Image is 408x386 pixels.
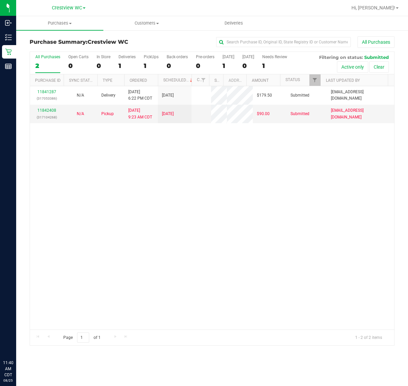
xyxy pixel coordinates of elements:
inline-svg: Reports [5,63,12,70]
div: 0 [167,62,188,70]
span: Hi, [PERSON_NAME]! [351,5,395,10]
span: Not Applicable [77,111,84,116]
button: Clear [369,61,389,73]
span: Submitted [291,92,309,99]
inline-svg: Inbound [5,20,12,26]
span: Submitted [291,111,309,117]
span: Submitted [364,55,389,60]
div: 2 [35,62,60,70]
iframe: Resource center [7,332,27,352]
div: Needs Review [262,55,287,59]
a: Customers [103,16,191,30]
span: Filtering on status: [319,55,363,60]
div: 0 [196,62,214,70]
a: Filter [309,74,320,86]
a: Customer [197,77,218,82]
div: [DATE] [223,55,234,59]
span: Page of 1 [58,332,106,343]
div: 0 [97,62,110,70]
a: Status [285,77,300,82]
span: [DATE] 6:22 PM CDT [128,89,152,102]
span: Not Applicable [77,93,84,98]
div: All Purchases [35,55,60,59]
div: 1 [223,62,234,70]
a: Scheduled [163,78,194,82]
span: Pickup [101,111,114,117]
a: Type [103,78,112,83]
span: [EMAIL_ADDRESS][DOMAIN_NAME] [331,107,390,120]
inline-svg: Inventory [5,34,12,41]
h3: Purchase Summary: [30,39,151,45]
div: 0 [68,62,89,70]
span: Crestview WC [52,5,82,11]
a: Sync Status [69,78,95,83]
span: [DATE] 9:23 AM CDT [128,107,152,120]
span: $90.00 [257,111,270,117]
a: Last Updated By [326,78,360,83]
div: Pre-orders [196,55,214,59]
span: Deliveries [215,20,252,26]
th: Address [223,74,246,86]
span: Crestview WC [88,39,128,45]
div: 1 [262,62,287,70]
span: Delivery [101,92,115,99]
span: [DATE] [162,111,174,117]
a: Purchases [16,16,103,30]
p: 11:40 AM CDT [3,360,13,378]
input: Search Purchase ID, Original ID, State Registry ID or Customer Name... [216,37,351,47]
span: [EMAIL_ADDRESS][DOMAIN_NAME] [331,89,390,102]
div: Deliveries [118,55,136,59]
inline-svg: Retail [5,48,12,55]
a: Filter [198,74,209,86]
span: Customers [104,20,190,26]
div: In Store [97,55,110,59]
button: N/A [77,92,84,99]
a: Amount [252,78,269,83]
span: [DATE] [162,92,174,99]
div: 1 [118,62,136,70]
div: [DATE] [242,55,254,59]
a: Purchase ID [35,78,61,83]
input: 1 [77,332,89,343]
div: Back-orders [167,55,188,59]
div: 1 [144,62,159,70]
p: (317104268) [34,114,60,120]
span: Purchases [16,20,103,26]
p: (317053386) [34,95,60,102]
button: N/A [77,111,84,117]
button: Active only [337,61,368,73]
a: 11841287 [37,90,56,94]
a: 11842408 [37,108,56,113]
div: PickUps [144,55,159,59]
a: State Registry ID [214,78,250,83]
p: 08/25 [3,378,13,383]
div: Open Carts [68,55,89,59]
button: All Purchases [358,36,395,48]
a: Deliveries [190,16,277,30]
div: 0 [242,62,254,70]
a: Ordered [130,78,147,83]
span: 1 - 2 of 2 items [350,332,387,343]
span: $179.50 [257,92,272,99]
